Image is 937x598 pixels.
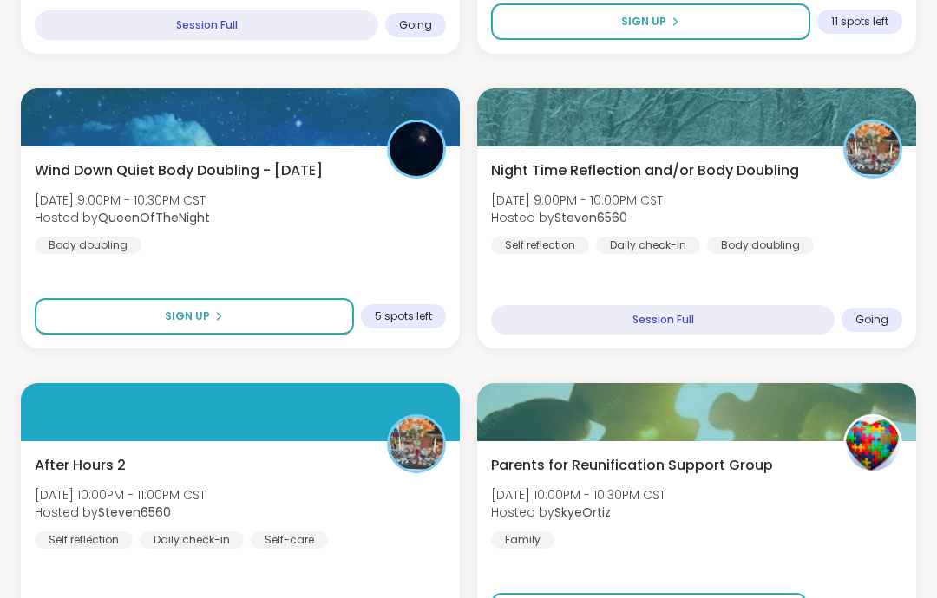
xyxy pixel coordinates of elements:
div: Body doubling [35,237,141,254]
span: Going [399,18,432,32]
span: Parents for Reunification Support Group [491,455,773,476]
img: SkyeOrtiz [846,417,900,471]
div: Self reflection [491,237,589,254]
div: Self reflection [35,531,133,549]
span: Night Time Reflection and/or Body Doubling [491,160,799,181]
button: Sign Up [491,3,810,40]
div: Self-care [251,531,328,549]
div: Session Full [491,305,835,335]
b: QueenOfTheNight [98,209,210,226]
button: Sign Up [35,298,354,335]
span: After Hours 2 [35,455,126,476]
div: Daily check-in [596,237,700,254]
div: Family [491,531,554,549]
span: Going [855,313,888,327]
span: Hosted by [35,209,210,226]
span: Sign Up [165,309,210,324]
span: Hosted by [35,504,206,521]
img: QueenOfTheNight [390,122,443,176]
b: SkyeOrtiz [554,504,611,521]
span: 11 spots left [831,15,888,29]
span: Sign Up [621,14,666,29]
div: Session Full [35,10,378,40]
span: Hosted by [491,209,663,226]
span: [DATE] 9:00PM - 10:30PM CST [35,192,210,209]
div: Daily check-in [140,531,244,549]
img: Steven6560 [390,417,443,471]
img: Steven6560 [846,122,900,176]
div: Body doubling [707,237,814,254]
span: [DATE] 10:00PM - 11:00PM CST [35,486,206,504]
span: [DATE] 9:00PM - 10:00PM CST [491,192,663,209]
b: Steven6560 [554,209,627,226]
span: 5 spots left [375,309,432,323]
span: Wind Down Quiet Body Doubling - [DATE] [35,160,323,181]
span: Hosted by [491,504,665,521]
b: Steven6560 [98,504,171,521]
span: [DATE] 10:00PM - 10:30PM CST [491,486,665,504]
